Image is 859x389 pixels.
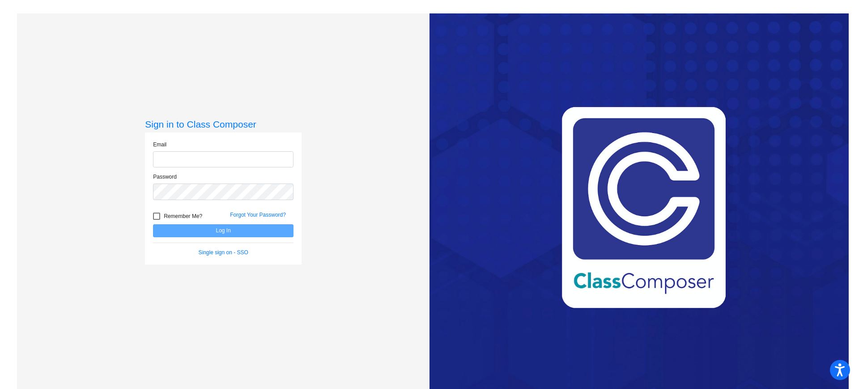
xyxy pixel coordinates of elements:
[199,249,248,256] a: Single sign on - SSO
[164,211,202,222] span: Remember Me?
[153,141,166,149] label: Email
[153,173,177,181] label: Password
[230,212,286,218] a: Forgot Your Password?
[153,224,293,237] button: Log In
[145,119,302,130] h3: Sign in to Class Composer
